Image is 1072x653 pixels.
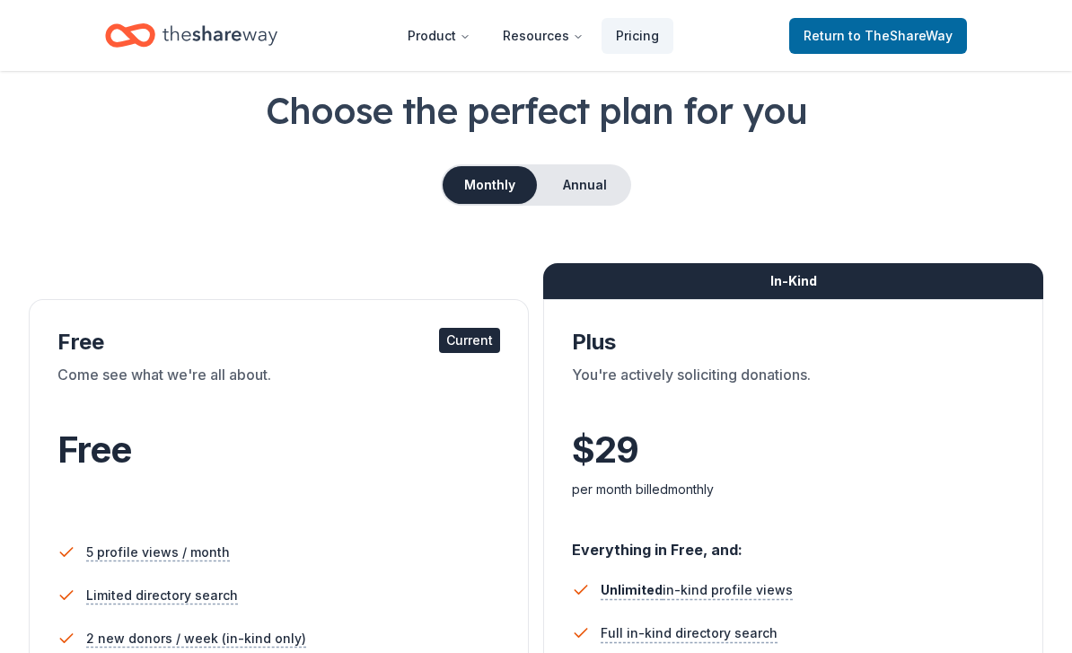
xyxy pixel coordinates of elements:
[804,25,953,47] span: Return
[601,583,793,598] span: in-kind profile views
[443,167,537,205] button: Monthly
[601,583,663,598] span: Unlimited
[439,329,500,354] div: Current
[57,365,500,415] div: Come see what we're all about.
[57,428,131,472] span: Free
[86,543,230,564] span: 5 profile views / month
[393,14,673,57] nav: Main
[602,18,673,54] a: Pricing
[86,629,306,650] span: 2 new donors / week (in-kind only)
[601,623,778,645] span: Full in-kind directory search
[572,329,1015,357] div: Plus
[848,28,953,43] span: to TheShareWay
[543,264,1043,300] div: In-Kind
[488,18,598,54] button: Resources
[572,365,1015,415] div: You're actively soliciting donations.
[393,18,485,54] button: Product
[540,167,629,205] button: Annual
[57,329,500,357] div: Free
[29,86,1043,137] h1: Choose the perfect plan for you
[572,426,638,476] span: $ 29
[572,480,1015,501] div: per month billed monthly
[86,586,238,607] span: Limited directory search
[105,14,277,57] a: Home
[572,525,1015,562] div: Everything in Free, and:
[789,18,967,54] a: Returnto TheShareWay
